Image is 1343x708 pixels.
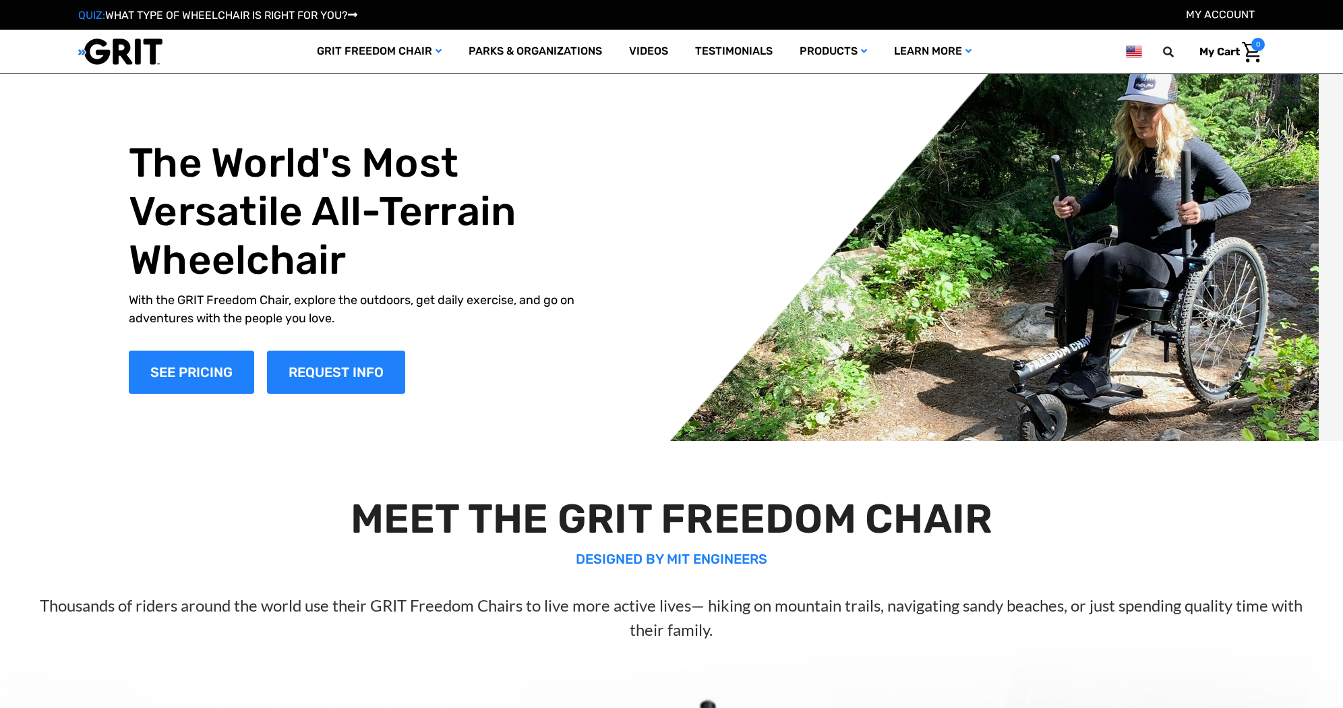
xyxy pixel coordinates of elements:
[1242,42,1261,63] img: Cart
[129,291,605,328] p: With the GRIT Freedom Chair, explore the outdoors, get daily exercise, and go on adventures with ...
[303,30,455,73] a: GRIT Freedom Chair
[1251,38,1265,51] span: 0
[1189,38,1265,66] a: Cart with 0 items
[34,593,1309,642] p: Thousands of riders around the world use their GRIT Freedom Chairs to live more active lives— hik...
[682,30,786,73] a: Testimonials
[129,351,254,394] a: Shop Now
[267,351,405,394] a: Slide number 1, Request Information
[881,30,985,73] a: Learn More
[78,9,357,22] a: QUIZ:WHAT TYPE OF WHEELCHAIR IS RIGHT FOR YOU?
[1126,43,1142,60] img: us.png
[1186,8,1255,21] a: Account
[455,30,616,73] a: Parks & Organizations
[1169,38,1189,66] input: Search
[34,549,1309,569] p: DESIGNED BY MIT ENGINEERS
[78,9,105,22] span: QUIZ:
[129,139,605,285] h1: The World's Most Versatile All-Terrain Wheelchair
[1199,45,1240,58] span: My Cart
[78,38,162,65] img: GRIT All-Terrain Wheelchair and Mobility Equipment
[34,495,1309,543] h2: MEET THE GRIT FREEDOM CHAIR
[616,30,682,73] a: Videos
[786,30,881,73] a: Products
